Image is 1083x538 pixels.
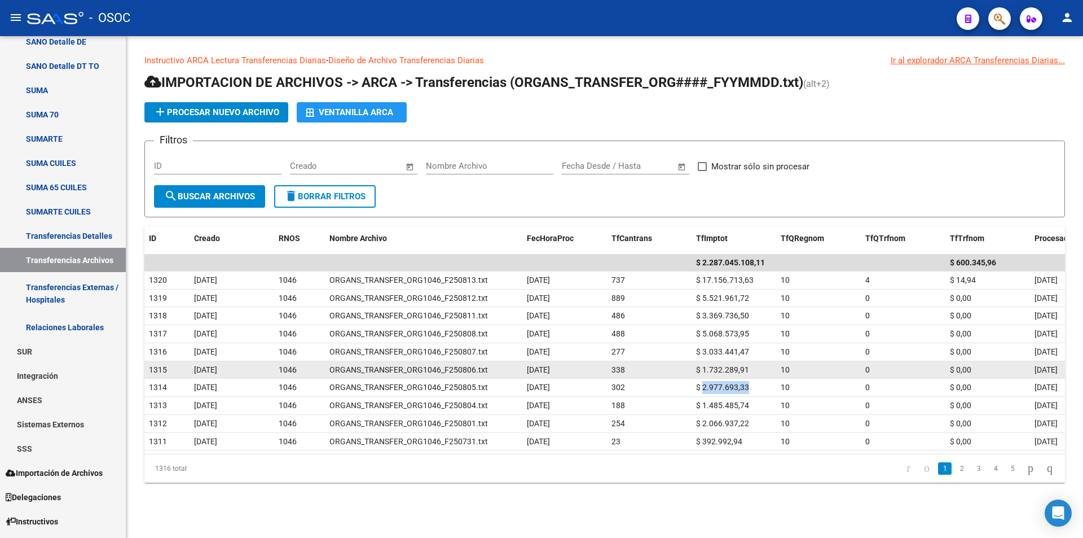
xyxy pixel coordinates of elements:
[865,437,870,446] span: 0
[861,226,945,251] datatable-header-cell: TfQTrfnom
[611,437,620,446] span: 23
[194,401,217,410] span: [DATE]
[194,294,217,303] span: [DATE]
[562,161,598,171] input: Start date
[865,311,870,320] span: 0
[945,226,1030,251] datatable-header-cell: TfTrfnom
[194,347,217,356] span: [DATE]
[696,365,749,374] span: $ 1.732.289,91
[164,189,178,203] mat-icon: search
[611,419,625,428] span: 254
[1034,311,1058,320] span: [DATE]
[325,226,522,251] datatable-header-cell: Nombre Archivo
[781,294,790,303] span: 10
[696,437,742,446] span: $ 392.992,94
[865,401,870,410] span: 0
[279,401,297,410] span: 1046
[9,11,23,24] mat-icon: menu
[1045,500,1072,527] div: Open Intercom Messenger
[865,329,870,338] span: 0
[696,234,728,243] span: TfImptot
[901,462,915,475] a: go to first page
[190,226,274,251] datatable-header-cell: Creado
[692,226,776,251] datatable-header-cell: TfImptot
[696,419,749,428] span: $ 2.066.937,22
[279,419,297,428] span: 1046
[938,462,952,475] a: 1
[936,459,953,478] li: page 1
[1004,459,1021,478] li: page 5
[919,462,935,475] a: go to previous page
[306,102,398,123] div: Ventanilla ARCA
[865,365,870,374] span: 0
[611,383,625,392] span: 302
[527,329,550,338] span: [DATE]
[279,347,297,356] span: 1046
[987,459,1004,478] li: page 4
[149,275,167,285] span: 1320
[279,275,297,285] span: 1046
[527,365,550,374] span: [DATE]
[279,234,300,243] span: RNOS
[1042,462,1058,475] a: go to last page
[1034,275,1058,285] span: [DATE]
[279,365,297,374] span: 1046
[149,401,167,410] span: 1313
[609,161,663,171] input: End date
[781,437,790,446] span: 10
[696,329,749,338] span: $ 5.068.573,95
[194,311,217,320] span: [DATE]
[1034,437,1058,446] span: [DATE]
[279,437,297,446] span: 1046
[154,185,265,208] button: Buscar Archivos
[149,347,167,356] span: 1316
[611,329,625,338] span: 488
[149,234,156,243] span: ID
[865,294,870,303] span: 0
[6,467,103,479] span: Importación de Archivos
[6,491,61,504] span: Delegaciones
[194,437,217,446] span: [DATE]
[329,311,488,320] span: ORGANS_TRANSFER_ORG1046_F250811.txt
[989,462,1002,475] a: 4
[1034,365,1058,374] span: [DATE]
[144,454,327,483] div: 1316 total
[781,234,824,243] span: TfQRegnom
[194,329,217,338] span: [DATE]
[194,383,217,392] span: [DATE]
[950,347,971,356] span: $ 0,00
[149,437,167,446] span: 1311
[1060,11,1074,24] mat-icon: person
[329,365,488,374] span: ORGANS_TRANSFER_ORG1046_F250806.txt
[611,311,625,320] span: 486
[194,275,217,285] span: [DATE]
[865,275,870,285] span: 4
[970,459,987,478] li: page 3
[194,419,217,428] span: [DATE]
[950,419,971,428] span: $ 0,00
[144,102,288,123] button: Procesar nuevo archivo
[611,347,625,356] span: 277
[607,226,692,251] datatable-header-cell: TfCantrans
[149,311,167,320] span: 1318
[611,401,625,410] span: 188
[950,275,976,285] span: $ 14,94
[1034,347,1058,356] span: [DATE]
[696,401,749,410] span: $ 1.485.485,74
[781,383,790,392] span: 10
[1034,234,1073,243] span: Procesado
[144,226,190,251] datatable-header-cell: ID
[297,102,407,123] button: Ventanilla ARCA
[337,161,391,171] input: End date
[89,6,130,30] span: - OSOC
[950,365,971,374] span: $ 0,00
[781,419,790,428] span: 10
[290,161,327,171] input: Start date
[776,226,861,251] datatable-header-cell: TfQRegnom
[149,329,167,338] span: 1317
[696,347,749,356] span: $ 3.033.441,47
[144,54,1065,67] p: -
[711,160,809,173] span: Mostrar sólo sin procesar
[781,275,790,285] span: 10
[676,160,689,173] button: Open calendar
